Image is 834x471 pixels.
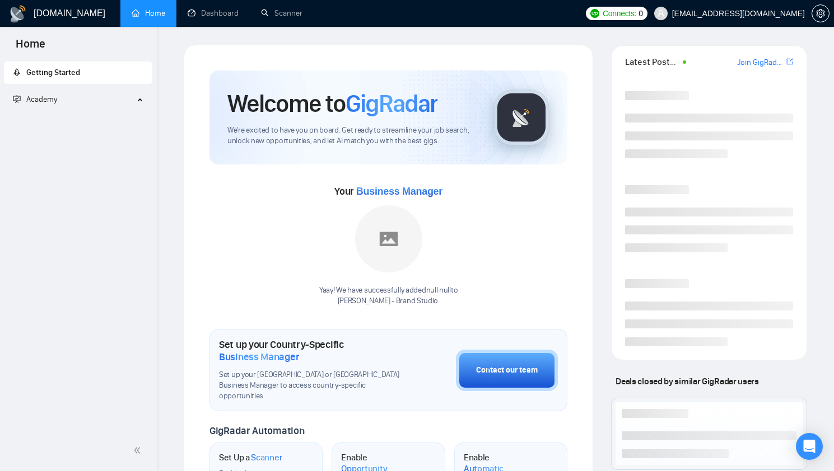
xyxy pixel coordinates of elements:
[26,95,57,104] span: Academy
[657,10,665,17] span: user
[209,425,304,437] span: GigRadar Automation
[356,186,442,197] span: Business Manager
[13,95,57,104] span: Academy
[261,8,302,18] a: searchScanner
[9,5,27,23] img: logo
[346,88,437,119] span: GigRadar
[188,8,239,18] a: dashboardDashboard
[219,338,400,363] h1: Set up your Country-Specific
[132,8,165,18] a: homeHome
[786,56,793,67] a: export
[4,62,152,84] li: Getting Started
[355,205,422,272] img: placeholder.png
[812,4,830,22] button: setting
[812,9,829,18] span: setting
[26,68,80,77] span: Getting Started
[603,7,636,20] span: Connects:
[219,452,282,463] h1: Set Up a
[319,296,458,307] p: [PERSON_NAME] - Brand Studio .
[13,95,21,103] span: fund-projection-screen
[493,90,549,145] img: gigradar-logo.png
[590,9,599,18] img: upwork-logo.png
[227,125,476,147] span: We're excited to have you on board. Get ready to streamline your job search, unlock new opportuni...
[476,364,538,376] div: Contact our team
[219,351,299,363] span: Business Manager
[133,445,145,456] span: double-left
[786,57,793,66] span: export
[251,452,282,463] span: Scanner
[4,115,152,123] li: Academy Homepage
[737,56,784,69] a: Join GigRadar Slack Community
[796,433,823,460] div: Open Intercom Messenger
[812,9,830,18] a: setting
[334,185,442,197] span: Your
[219,370,400,402] span: Set up your [GEOGRAPHIC_DATA] or [GEOGRAPHIC_DATA] Business Manager to access country-specific op...
[7,36,54,59] span: Home
[611,371,763,391] span: Deals closed by similar GigRadar users
[227,88,437,119] h1: Welcome to
[13,68,21,76] span: rocket
[456,350,558,391] button: Contact our team
[319,285,458,307] div: Yaay! We have successfully added null null to
[625,55,679,69] span: Latest Posts from the GigRadar Community
[639,7,643,20] span: 0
